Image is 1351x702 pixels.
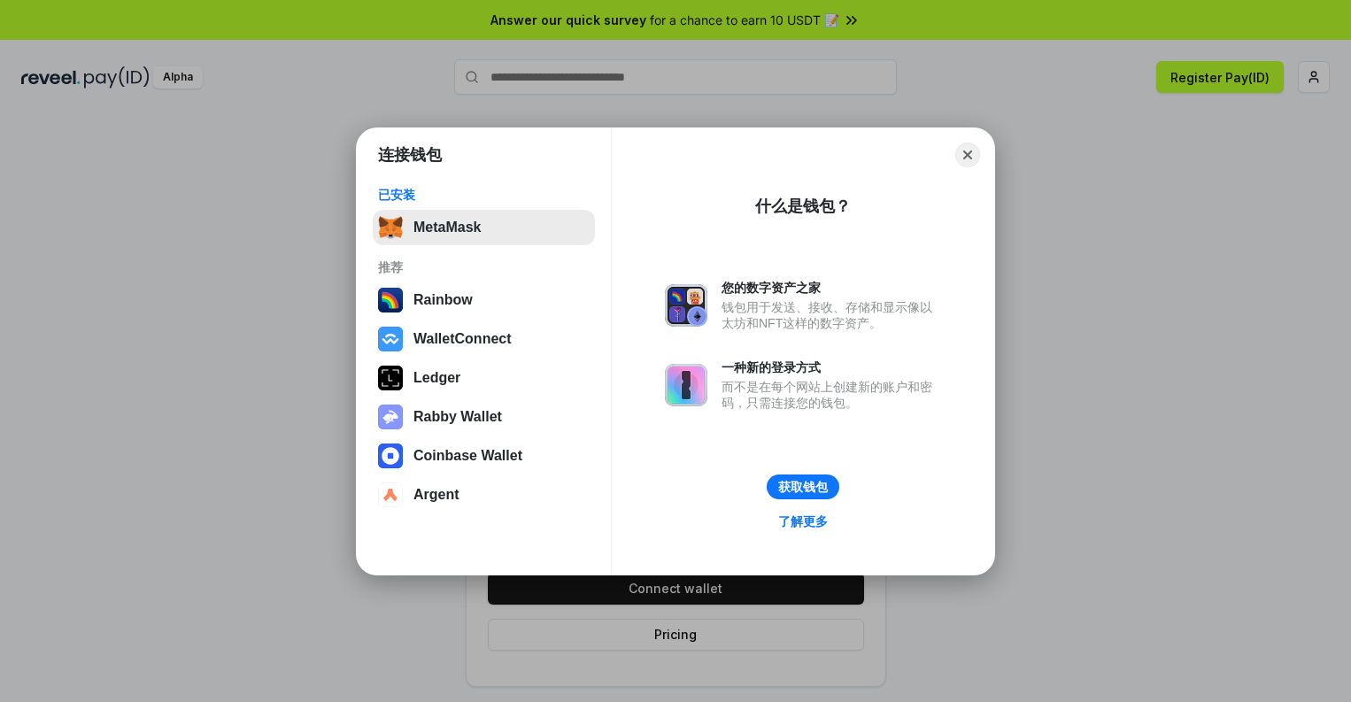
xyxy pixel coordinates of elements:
div: 推荐 [378,259,590,275]
div: Coinbase Wallet [413,448,522,464]
div: 您的数字资产之家 [722,280,941,296]
button: Rabby Wallet [373,399,595,435]
div: Argent [413,487,459,503]
a: 了解更多 [768,510,838,533]
img: svg+xml,%3Csvg%20width%3D%22120%22%20height%3D%22120%22%20viewBox%3D%220%200%20120%20120%22%20fil... [378,288,403,312]
button: MetaMask [373,210,595,245]
button: Coinbase Wallet [373,438,595,474]
div: Ledger [413,370,460,386]
button: Close [955,143,980,167]
button: 获取钱包 [767,474,839,499]
button: WalletConnect [373,321,595,357]
div: Rainbow [413,292,473,308]
div: 钱包用于发送、接收、存储和显示像以太坊和NFT这样的数字资产。 [722,299,941,331]
div: 了解更多 [778,513,828,529]
img: svg+xml,%3Csvg%20xmlns%3D%22http%3A%2F%2Fwww.w3.org%2F2000%2Fsvg%22%20fill%3D%22none%22%20viewBox... [378,405,403,429]
div: 已安装 [378,187,590,203]
button: Rainbow [373,282,595,318]
img: svg+xml,%3Csvg%20fill%3D%22none%22%20height%3D%2233%22%20viewBox%3D%220%200%2035%2033%22%20width%... [378,215,403,240]
div: 获取钱包 [778,479,828,495]
img: svg+xml,%3Csvg%20xmlns%3D%22http%3A%2F%2Fwww.w3.org%2F2000%2Fsvg%22%20fill%3D%22none%22%20viewBox... [665,284,707,327]
div: 什么是钱包？ [755,196,851,217]
div: Rabby Wallet [413,409,502,425]
div: 一种新的登录方式 [722,359,941,375]
div: 而不是在每个网站上创建新的账户和密码，只需连接您的钱包。 [722,379,941,411]
h1: 连接钱包 [378,144,442,166]
img: svg+xml,%3Csvg%20width%3D%2228%22%20height%3D%2228%22%20viewBox%3D%220%200%2028%2028%22%20fill%3D... [378,444,403,468]
img: svg+xml,%3Csvg%20width%3D%2228%22%20height%3D%2228%22%20viewBox%3D%220%200%2028%2028%22%20fill%3D... [378,327,403,351]
img: svg+xml,%3Csvg%20xmlns%3D%22http%3A%2F%2Fwww.w3.org%2F2000%2Fsvg%22%20width%3D%2228%22%20height%3... [378,366,403,390]
button: Ledger [373,360,595,396]
div: WalletConnect [413,331,512,347]
img: svg+xml,%3Csvg%20width%3D%2228%22%20height%3D%2228%22%20viewBox%3D%220%200%2028%2028%22%20fill%3D... [378,482,403,507]
img: svg+xml,%3Csvg%20xmlns%3D%22http%3A%2F%2Fwww.w3.org%2F2000%2Fsvg%22%20fill%3D%22none%22%20viewBox... [665,364,707,406]
button: Argent [373,477,595,513]
div: MetaMask [413,220,481,235]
